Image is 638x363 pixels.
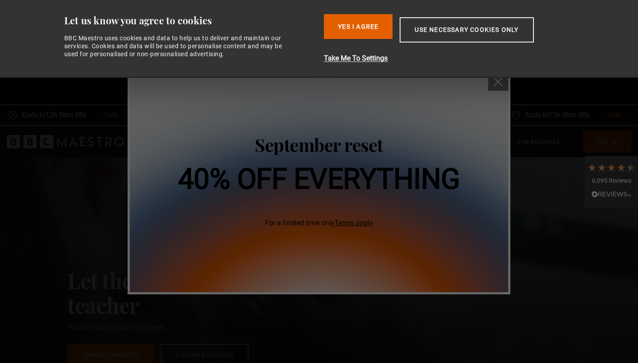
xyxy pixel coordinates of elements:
[178,218,460,228] span: For a limited time only
[585,156,638,207] div: 6,095 ReviewsRead All Reviews
[591,191,631,197] img: REVIEWS.io
[324,14,393,39] button: Yes I Agree
[64,14,317,27] div: Let us know you agree to cookies
[130,71,508,292] img: 40% off everything
[587,177,636,185] div: 6,095 Reviews
[587,162,636,172] div: 4.7 Stars
[335,219,373,227] a: Terms apply
[587,190,636,201] div: Read All Reviews
[178,165,460,193] h1: 40% off everything
[324,53,580,64] button: Take Me To Settings
[488,71,508,91] button: close
[64,34,292,58] div: BBC Maestro uses cookies and data to help us to deliver and maintain our services. Cookies and da...
[400,17,533,42] button: Use necessary cookies only
[255,133,383,156] span: September reset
